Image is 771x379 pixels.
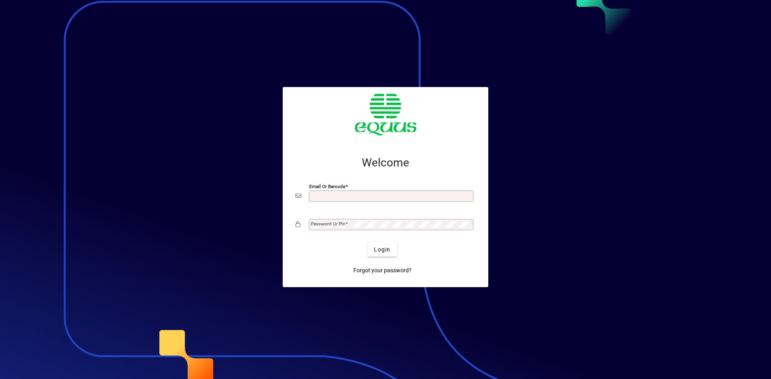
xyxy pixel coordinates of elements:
mat-label: Password or Pin [311,221,345,227]
span: Login [374,245,390,254]
h2: Welcome [296,156,475,170]
span: Forgot your password? [353,266,412,275]
a: Forgot your password? [350,263,415,278]
button: Login [367,242,397,257]
mat-label: Email or Barcode [309,184,345,189]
